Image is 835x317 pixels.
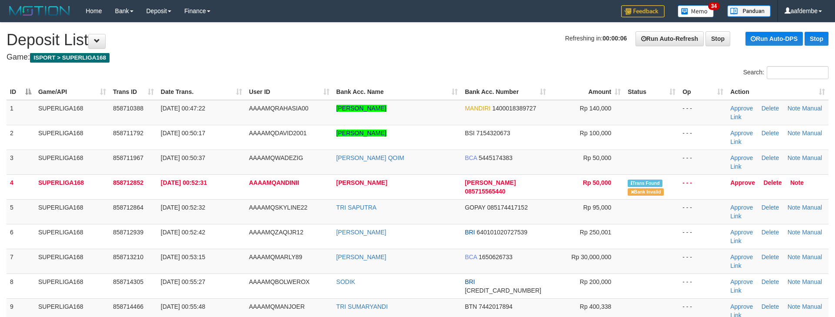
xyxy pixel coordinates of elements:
td: SUPERLIGA168 [35,150,110,174]
th: User ID: activate to sort column ascending [246,84,333,100]
td: SUPERLIGA168 [35,199,110,224]
span: Copy 1400018389727 to clipboard [492,105,536,112]
a: Note [788,254,801,260]
a: [PERSON_NAME] [336,229,386,236]
span: MANDIRI [465,105,490,112]
span: BSI [465,130,475,137]
img: panduan.png [727,5,771,17]
span: 858714305 [113,278,143,285]
a: Delete [762,254,779,260]
a: [PERSON_NAME] QOIM [336,154,404,161]
td: 7 [7,249,35,274]
a: Delete [762,130,779,137]
td: - - - [679,150,727,174]
span: [DATE] 00:55:27 [161,278,205,285]
span: Rp 50,000 [583,154,612,161]
a: [PERSON_NAME] [336,130,386,137]
span: [DATE] 00:50:17 [161,130,205,137]
span: AAAAMQZAQIJR12 [249,229,303,236]
span: AAAAMQRAHASIA00 [249,105,309,112]
span: AAAAMQBOLWEROX [249,278,310,285]
a: Manual Link [730,154,822,170]
a: Note [788,303,801,310]
span: Rp 200,000 [580,278,611,285]
td: SUPERLIGA168 [35,174,110,199]
th: Bank Acc. Number: activate to sort column ascending [461,84,549,100]
span: Copy 085174417152 to clipboard [487,204,528,211]
span: [DATE] 00:52:42 [161,229,205,236]
a: Delete [762,229,779,236]
th: Bank Acc. Name: activate to sort column ascending [333,84,462,100]
a: Stop [805,32,828,46]
a: Delete [762,105,779,112]
span: AAAAMQANDINII [249,179,299,186]
a: Approve [730,105,753,112]
a: Note [788,154,801,161]
a: Delete [763,179,782,186]
span: Copy 1650626733 to clipboard [479,254,512,260]
td: - - - [679,199,727,224]
a: [PERSON_NAME] [336,254,386,260]
span: AAAAMQSKYLINE22 [249,204,308,211]
a: Approve [730,204,753,211]
a: Approve [730,278,753,285]
span: BRI [465,278,475,285]
span: AAAAMQWADEZIG [249,154,303,161]
td: 2 [7,125,35,150]
span: Rp 50,000 [583,179,611,186]
strong: 00:00:06 [602,35,627,42]
span: 858711967 [113,154,143,161]
a: Delete [762,204,779,211]
span: AAAAMQMARLY89 [249,254,303,260]
td: - - - [679,274,727,298]
td: 1 [7,100,35,125]
a: Note [788,204,801,211]
span: GOPAY [465,204,485,211]
a: Manual Link [730,229,822,244]
span: ISPORT > SUPERLIGA168 [30,53,110,63]
img: MOTION_logo.png [7,4,73,17]
td: 3 [7,150,35,174]
span: Copy 7154320673 to clipboard [476,130,510,137]
td: - - - [679,125,727,150]
span: Copy 601201023433532 to clipboard [465,287,541,294]
th: Date Trans.: activate to sort column ascending [157,84,246,100]
span: 858712864 [113,204,143,211]
a: Note [788,278,801,285]
span: 858714466 [113,303,143,310]
td: - - - [679,174,727,199]
span: 858710388 [113,105,143,112]
label: Search: [743,66,828,79]
span: [DATE] 00:52:31 [161,179,207,186]
td: SUPERLIGA168 [35,224,110,249]
span: BCA [465,154,477,161]
span: 858713210 [113,254,143,260]
span: Rp 95,000 [583,204,612,211]
a: Delete [762,278,779,285]
th: Status: activate to sort column ascending [624,84,679,100]
h4: Game: [7,53,828,62]
span: Refreshing in: [565,35,627,42]
td: 8 [7,274,35,298]
span: Copy 085715565440 to clipboard [465,188,505,195]
a: TRI SAPUTRA [336,204,377,211]
a: TRI SUMARYANDI [336,303,388,310]
th: Action: activate to sort column ascending [727,84,828,100]
th: Game/API: activate to sort column ascending [35,84,110,100]
td: 5 [7,199,35,224]
span: 34 [708,2,720,10]
a: Note [790,179,804,186]
td: 4 [7,174,35,199]
span: [DATE] 00:52:32 [161,204,205,211]
a: Approve [730,303,753,310]
td: - - - [679,249,727,274]
a: Delete [762,154,779,161]
span: Rp 100,000 [580,130,611,137]
span: [DATE] 00:47:22 [161,105,205,112]
a: Approve [730,229,753,236]
td: - - - [679,224,727,249]
span: 858712939 [113,229,143,236]
span: [PERSON_NAME] [465,179,516,186]
a: Manual Link [730,130,822,145]
img: Feedback.jpg [621,5,665,17]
